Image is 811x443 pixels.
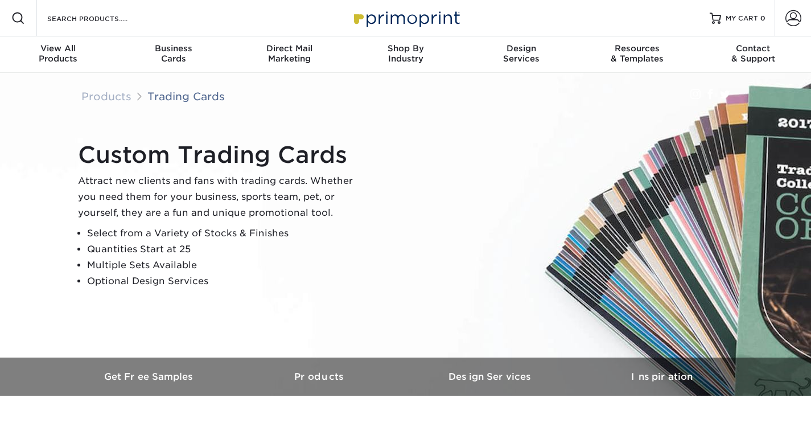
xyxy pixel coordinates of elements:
[46,11,157,25] input: SEARCH PRODUCTS.....
[235,371,406,382] h3: Products
[463,43,579,54] span: Design
[760,14,765,22] span: 0
[87,241,363,257] li: Quantities Start at 25
[579,43,695,64] div: & Templates
[78,141,363,169] h1: Custom Trading Cards
[147,90,225,102] a: Trading Cards
[64,358,235,396] a: Get Free Samples
[695,43,811,54] span: Contact
[695,43,811,64] div: & Support
[116,43,232,54] span: Business
[235,358,406,396] a: Products
[87,257,363,273] li: Multiple Sets Available
[232,43,348,64] div: Marketing
[406,371,577,382] h3: Design Services
[577,371,747,382] h3: Inspiration
[579,43,695,54] span: Resources
[116,36,232,73] a: BusinessCards
[463,43,579,64] div: Services
[348,43,464,54] span: Shop By
[116,43,232,64] div: Cards
[695,36,811,73] a: Contact& Support
[577,358,747,396] a: Inspiration
[232,36,348,73] a: Direct MailMarketing
[406,358,577,396] a: Design Services
[232,43,348,54] span: Direct Mail
[463,36,579,73] a: DesignServices
[579,36,695,73] a: Resources& Templates
[81,90,131,102] a: Products
[349,6,463,30] img: Primoprint
[348,36,464,73] a: Shop ByIndustry
[64,371,235,382] h3: Get Free Samples
[78,173,363,221] p: Attract new clients and fans with trading cards. Whether you need them for your business, sports ...
[348,43,464,64] div: Industry
[87,225,363,241] li: Select from a Variety of Stocks & Finishes
[726,14,758,23] span: MY CART
[87,273,363,289] li: Optional Design Services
